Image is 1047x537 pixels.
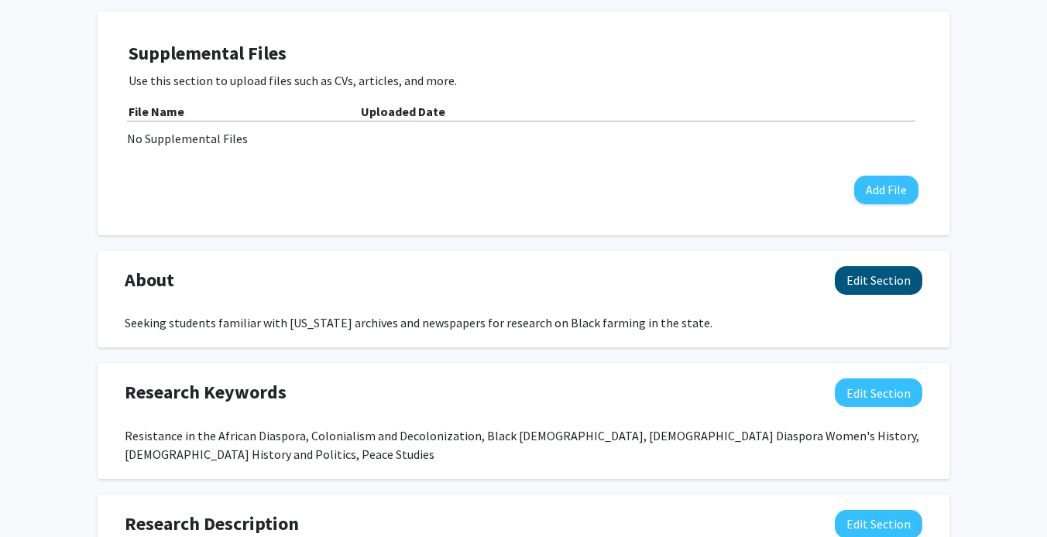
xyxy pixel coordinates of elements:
span: Research Keywords [125,378,287,406]
button: Add File [854,176,918,204]
b: Uploaded Date [361,104,445,119]
span: About [125,266,174,294]
div: Resistance in the African Diaspora, Colonialism and Decolonization, Black [DEMOGRAPHIC_DATA], [DE... [125,426,922,463]
button: Edit About [835,266,922,295]
div: Seeking students familiar with [US_STATE] archives and newspapers for research on Black farming i... [125,313,922,332]
p: Use this section to upload files such as CVs, articles, and more. [129,71,918,90]
b: File Name [129,104,184,119]
button: Edit Research Keywords [835,378,922,407]
div: No Supplemental Files [127,129,920,148]
h4: Supplemental Files [129,43,918,65]
iframe: Chat [12,467,66,525]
